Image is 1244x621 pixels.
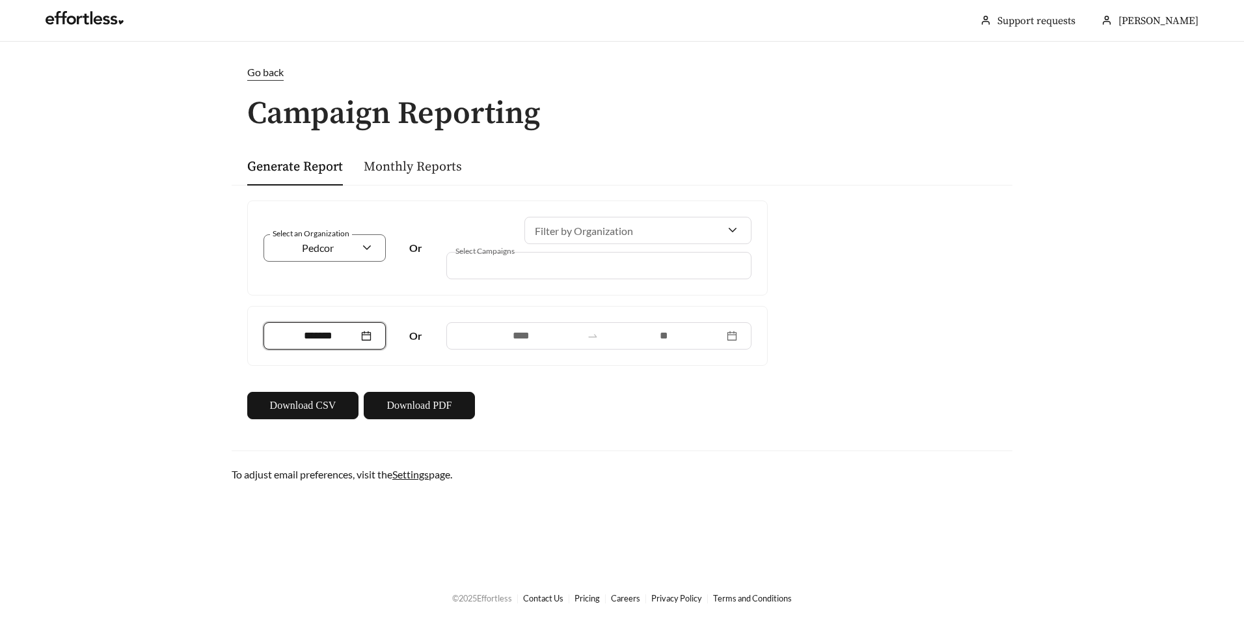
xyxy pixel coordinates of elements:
span: [PERSON_NAME] [1118,14,1198,27]
span: Download PDF [386,398,452,413]
span: swap-right [587,330,599,342]
span: © 2025 Effortless [452,593,512,603]
a: Go back [232,64,1012,81]
a: Contact Us [523,593,563,603]
a: Careers [611,593,640,603]
a: Support requests [997,14,1075,27]
h1: Campaign Reporting [232,97,1012,131]
strong: Or [409,329,422,342]
span: Pedcor [302,241,334,254]
a: Terms and Conditions [713,593,792,603]
a: Monthly Reports [364,159,462,175]
span: Download CSV [270,398,336,413]
button: Download CSV [247,392,358,419]
a: Privacy Policy [651,593,702,603]
a: Pricing [575,593,600,603]
strong: Or [409,241,422,254]
a: Settings [392,468,429,480]
button: Download PDF [364,392,475,419]
span: Go back [247,66,284,78]
a: Generate Report [247,159,343,175]
span: To adjust email preferences, visit the page. [232,468,452,480]
span: to [587,330,599,342]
